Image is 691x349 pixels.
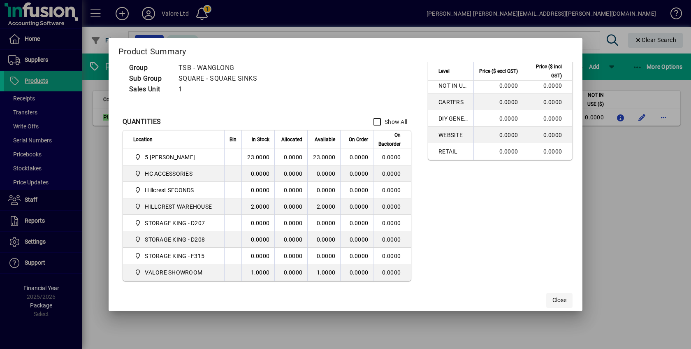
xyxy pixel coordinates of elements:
h2: Product Summary [109,38,582,62]
td: 0.0000 [241,215,274,231]
span: 0.0000 [350,203,369,210]
span: 5 [PERSON_NAME] [145,153,195,161]
span: STORAGE KING - D208 [145,235,205,244]
td: 0.0000 [241,248,274,264]
td: 0.0000 [373,198,411,215]
span: HILLCREST WAREHOUSE [145,202,212,211]
td: 0.0000 [274,264,307,281]
label: Show All [383,118,407,126]
span: Level [438,67,450,76]
td: Sales Unit [125,84,174,95]
span: VALORE SHOWROOM [145,268,202,277]
span: 0.0000 [350,170,369,177]
td: 1.0000 [241,264,274,281]
td: 2.0000 [307,198,340,215]
td: Sub Group [125,73,174,84]
td: SQUARE - SQUARE SINKS [174,73,304,84]
span: VALORE SHOWROOM [133,268,215,277]
td: 0.0000 [373,231,411,248]
td: 0.0000 [307,165,340,182]
td: 0.0000 [307,248,340,264]
span: NOT IN USE [438,81,468,90]
span: Available [315,135,335,144]
span: 0.0000 [350,269,369,276]
span: STORAGE KING - F315 [145,252,204,260]
span: 0.0000 [350,253,369,259]
td: 0.0000 [523,110,572,127]
td: 1.0000 [307,264,340,281]
span: In Stock [252,135,269,144]
span: Price ($ incl GST) [528,62,562,80]
div: QUANTITIES [123,117,161,127]
td: 0.0000 [373,149,411,165]
span: Price ($ excl GST) [479,67,518,76]
td: 0.0000 [241,182,274,198]
td: 0.0000 [274,248,307,264]
span: CARTERS [438,98,468,106]
td: 0.0000 [373,264,411,281]
td: 0.0000 [373,182,411,198]
td: 0.0000 [473,127,523,143]
span: STORAGE KING - F315 [133,251,215,261]
td: 0.0000 [473,77,523,94]
span: DIY GENERAL [438,114,468,123]
span: On Order [349,135,368,144]
td: 0.0000 [373,215,411,231]
span: HC ACCESSORIES [133,169,215,179]
td: 0.0000 [274,182,307,198]
td: 0.0000 [473,110,523,127]
td: 0.0000 [274,215,307,231]
span: 5 Colombo Hamilton [133,152,215,162]
span: STORAGE KING - D208 [133,235,215,244]
td: 0.0000 [473,143,523,160]
button: Close [546,293,573,308]
span: STORAGE KING - D207 [133,218,215,228]
td: 0.0000 [274,231,307,248]
span: Close [552,296,566,305]
span: 0.0000 [350,154,369,161]
span: Hillcrest SECONDS [133,185,215,195]
span: HC ACCESSORIES [145,170,192,178]
td: 0.0000 [241,165,274,182]
td: 0.0000 [307,215,340,231]
span: 0.0000 [350,220,369,226]
td: 1 [174,84,304,95]
td: 0.0000 [373,248,411,264]
td: Group [125,63,174,73]
td: 0.0000 [373,165,411,182]
td: 2.0000 [241,198,274,215]
span: 0.0000 [350,187,369,193]
span: Location [133,135,153,144]
td: 0.0000 [523,127,572,143]
td: 23.0000 [241,149,274,165]
td: 0.0000 [274,198,307,215]
span: Allocated [281,135,302,144]
span: 0.0000 [350,236,369,243]
td: TSB - WANGLONG [174,63,304,73]
td: 23.0000 [307,149,340,165]
span: Bin [230,135,237,144]
td: 0.0000 [274,149,307,165]
span: Hillcrest SECONDS [145,186,194,194]
td: 0.0000 [523,77,572,94]
span: HILLCREST WAREHOUSE [133,202,215,212]
span: On Backorder [378,130,401,149]
span: WEBSITE [438,131,468,139]
td: 0.0000 [523,143,572,160]
td: 0.0000 [307,231,340,248]
td: 0.0000 [523,94,572,110]
td: 0.0000 [241,231,274,248]
td: 0.0000 [274,165,307,182]
td: 0.0000 [307,182,340,198]
span: RETAIL [438,147,468,156]
span: STORAGE KING - D207 [145,219,205,227]
td: 0.0000 [473,94,523,110]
